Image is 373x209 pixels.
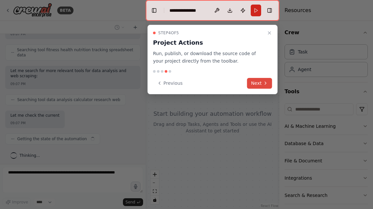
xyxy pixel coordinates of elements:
h3: Project Actions [153,38,264,47]
button: Next [247,78,272,89]
button: Hide left sidebar [150,6,159,15]
button: Previous [153,78,187,89]
p: Run, publish, or download the source code of your project directly from the toolbar. [153,50,264,65]
span: Step 4 of 5 [158,30,179,36]
button: Close walkthrough [266,29,273,37]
